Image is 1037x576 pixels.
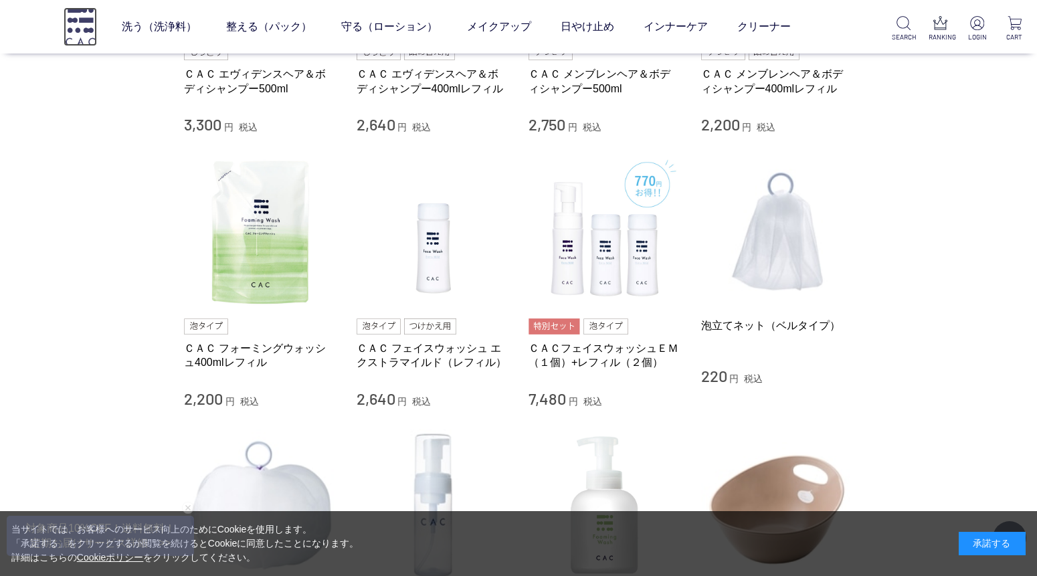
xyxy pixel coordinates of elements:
a: 日やけ止め [561,8,614,45]
a: クリーナー [737,8,791,45]
img: 泡タイプ [184,318,228,334]
a: ＣＡＣ フェイスウォッシュ エクストラマイルド（レフィル） [357,341,509,370]
span: 税込 [240,396,259,407]
img: つけかえ用 [404,318,456,334]
div: 承諾する [959,532,1026,555]
span: 税込 [583,396,602,407]
a: SEARCH [892,16,915,42]
a: 泡立てネット（ベルタイプ） [701,318,854,332]
span: 円 [224,122,233,132]
img: 泡タイプ [357,318,401,334]
img: logo [64,7,97,45]
p: SEARCH [892,32,915,42]
p: CART [1003,32,1026,42]
img: 特別セット [529,318,580,334]
span: 税込 [412,122,431,132]
span: 税込 [744,373,763,384]
img: 泡タイプ [583,318,628,334]
span: 円 [742,122,751,132]
span: 円 [397,122,407,132]
span: 3,300 [184,114,221,134]
img: ＣＡＣ フェイスウォッシュ エクストラマイルド（レフィル） [357,155,509,308]
a: 洗う（洗浄料） [122,8,197,45]
img: ＣＡＣフェイスウォッシュＥＭ（１個）+レフィル（２個） [529,155,681,308]
span: 円 [397,396,407,407]
a: 整える（パック） [226,8,312,45]
a: ＣＡＣ メンブレンヘア＆ボディシャンプー400mlレフィル [701,67,854,96]
span: 2,640 [357,114,395,134]
img: 泡立てネット（ベルタイプ） [701,155,854,308]
a: ＣＡＣフェイスウォッシュＥＭ（１個）+レフィル（２個） [529,341,681,370]
a: ＣＡＣ フォーミングウォッシュ400mlレフィル [184,341,337,370]
span: 税込 [757,122,775,132]
span: 税込 [239,122,258,132]
span: 税込 [583,122,601,132]
img: ＣＡＣ フォーミングウォッシュ400mlレフィル [184,155,337,308]
a: ＣＡＣ エヴィデンスヘア＆ボディシャンプー400mlレフィル [357,67,509,96]
span: 2,640 [357,389,395,408]
a: メイクアップ [467,8,531,45]
a: 守る（ローション） [341,8,438,45]
p: LOGIN [965,32,989,42]
span: 税込 [412,396,431,407]
span: 2,200 [701,114,740,134]
a: ＣＡＣ メンブレンヘア＆ボディシャンプー500ml [529,67,681,96]
span: 2,200 [184,389,223,408]
span: 円 [225,396,235,407]
a: CART [1003,16,1026,42]
span: 円 [729,373,739,384]
span: 円 [569,396,578,407]
span: 7,480 [529,389,566,408]
span: 円 [568,122,577,132]
a: ＣＡＣ エヴィデンスヘア＆ボディシャンプー500ml [184,67,337,96]
span: 2,750 [529,114,565,134]
p: RANKING [929,32,952,42]
span: 220 [701,366,727,385]
a: RANKING [929,16,952,42]
a: インナーケア [644,8,708,45]
a: LOGIN [965,16,989,42]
